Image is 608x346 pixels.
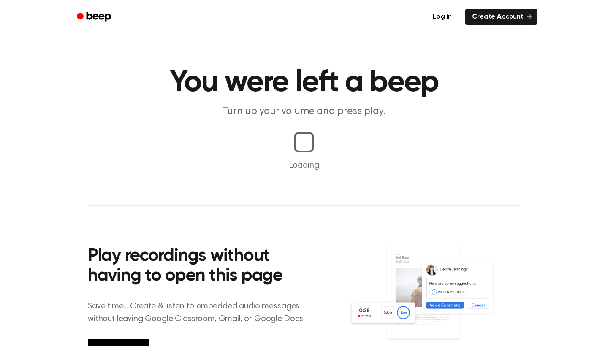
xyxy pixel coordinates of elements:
[424,7,460,27] a: Log in
[88,300,315,325] p: Save time....Create & listen to embedded audio messages without leaving Google Classroom, Gmail, ...
[88,68,520,98] h1: You were left a beep
[88,246,315,287] h2: Play recordings without having to open this page
[465,9,537,25] a: Create Account
[71,9,119,25] a: Beep
[142,105,466,119] p: Turn up your volume and press play.
[10,159,598,172] p: Loading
